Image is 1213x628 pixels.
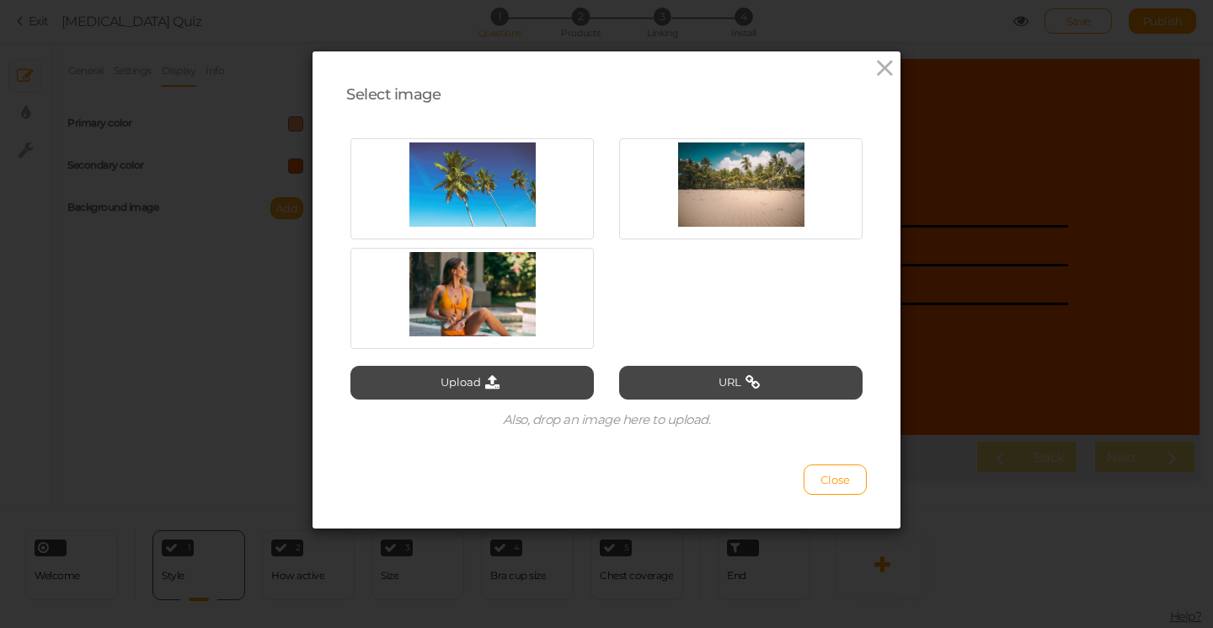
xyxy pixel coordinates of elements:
button: Close [804,464,867,495]
div: Bikini [336,138,734,158]
span: Select image [346,85,441,104]
div: Tankini [336,177,734,196]
span: Also, drop an image here to upload. [503,411,711,427]
div: One-Piece [336,216,734,235]
span: Close [820,473,850,486]
strong: Which style do you prefer? [27,90,192,286]
button: URL [619,366,863,400]
button: Upload [350,366,594,400]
